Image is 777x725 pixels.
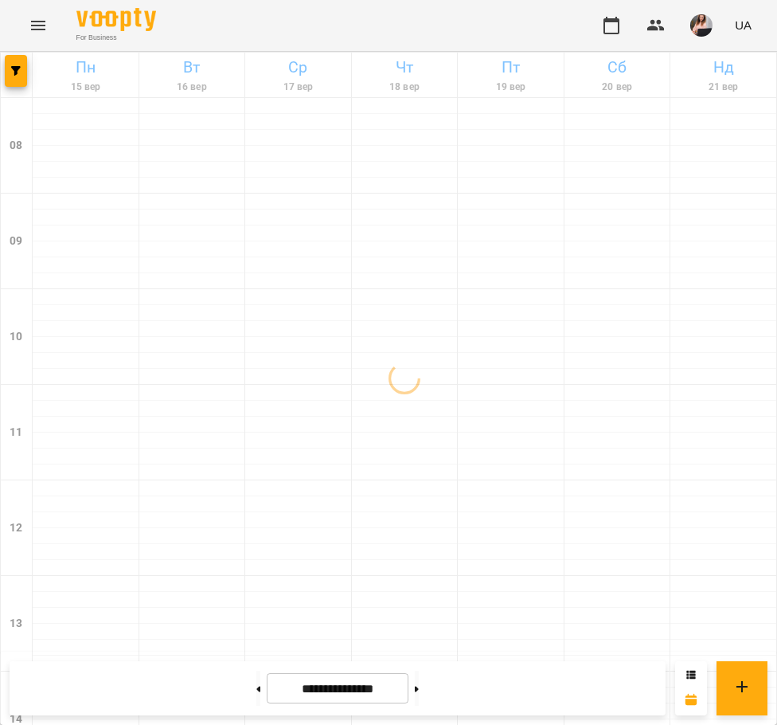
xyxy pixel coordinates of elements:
[460,55,561,80] h6: Пт
[19,6,57,45] button: Menu
[10,519,22,537] h6: 12
[10,233,22,250] h6: 09
[735,17,752,33] span: UA
[142,55,243,80] h6: Вт
[673,55,774,80] h6: Нд
[460,80,561,95] h6: 19 вер
[35,55,136,80] h6: Пн
[567,55,668,80] h6: Сб
[76,33,156,43] span: For Business
[354,55,455,80] h6: Чт
[567,80,668,95] h6: 20 вер
[10,424,22,441] h6: 11
[10,328,22,346] h6: 10
[673,80,774,95] h6: 21 вер
[10,137,22,155] h6: 08
[690,14,713,37] img: ee17c4d82a51a8e023162b2770f32a64.jpg
[10,615,22,633] h6: 13
[76,8,156,31] img: Voopty Logo
[248,80,349,95] h6: 17 вер
[248,55,349,80] h6: Ср
[354,80,455,95] h6: 18 вер
[728,10,758,40] button: UA
[142,80,243,95] h6: 16 вер
[35,80,136,95] h6: 15 вер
